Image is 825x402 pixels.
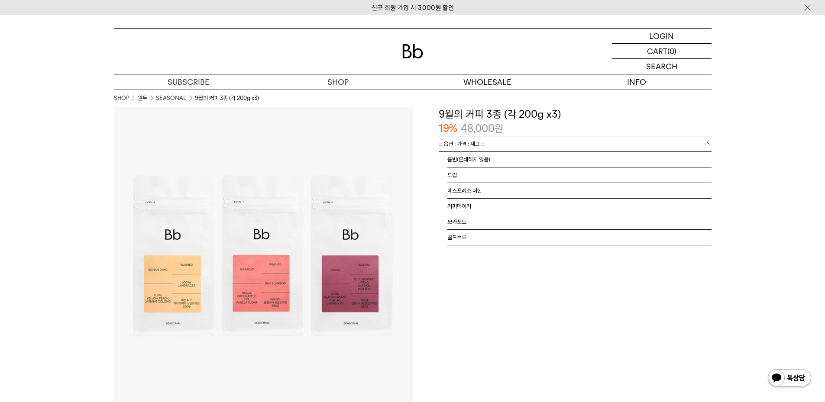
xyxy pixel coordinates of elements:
li: 콜드브루 [447,230,712,245]
img: 로고 [402,44,423,58]
p: 19% [439,121,457,136]
p: 48,000 [461,121,504,136]
span: 원 [495,122,504,135]
p: WHOLESALE [413,74,562,90]
p: (0) [667,44,676,58]
a: LOGIN [612,29,712,44]
p: CART [647,44,667,58]
a: SEASONAL [156,94,186,103]
li: 커피메이커 [447,199,712,214]
li: 홀빈(분쇄하지 않음) [447,152,712,167]
p: INFO [562,74,712,90]
p: LOGIN [649,29,674,43]
li: 9월의 커피 3종 (각 200g x3) [195,94,259,103]
p: SEARCH [646,59,677,74]
a: CART (0) [612,44,712,59]
a: SHOP [263,74,413,90]
a: 신규 회원 가입 시 3,000원 할인 [372,4,454,12]
span: = 옵션 : 가격 : 재고 = [439,136,485,151]
li: 드립 [447,167,712,183]
li: 모카포트 [447,214,712,230]
h3: 9월의 커피 3종 (각 200g x3) [439,107,712,122]
a: SUBSCRIBE [114,74,263,90]
li: 에스프레소 머신 [447,183,712,199]
img: 카카오톡 채널 1:1 채팅 버튼 [767,368,812,389]
a: SHOP [114,94,129,103]
a: 원두 [138,94,147,103]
